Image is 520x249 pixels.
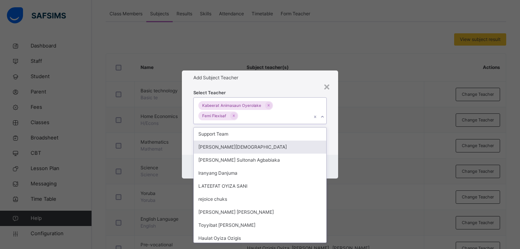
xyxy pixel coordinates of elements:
[194,128,326,141] div: Support Team
[193,74,326,81] h1: Add Subject Teacher
[194,219,326,232] div: Toyyibat [PERSON_NAME]
[198,111,230,120] div: Femi Flexisaf
[194,167,326,180] div: Iranyang Danjuma
[194,141,326,154] div: [PERSON_NAME][DEMOGRAPHIC_DATA]
[194,154,326,167] div: [PERSON_NAME] Sultonah Agbabiaka
[194,232,326,245] div: Haulat Oyiza Ozigis
[194,180,326,193] div: LATEEFAT OYIZA SANI
[194,206,326,219] div: [PERSON_NAME] [PERSON_NAME]
[323,78,330,94] div: ×
[198,101,265,110] div: Kabeerat Animasaun Oyerolake
[194,193,326,206] div: rejoice chuks
[193,90,226,96] span: Select Teacher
